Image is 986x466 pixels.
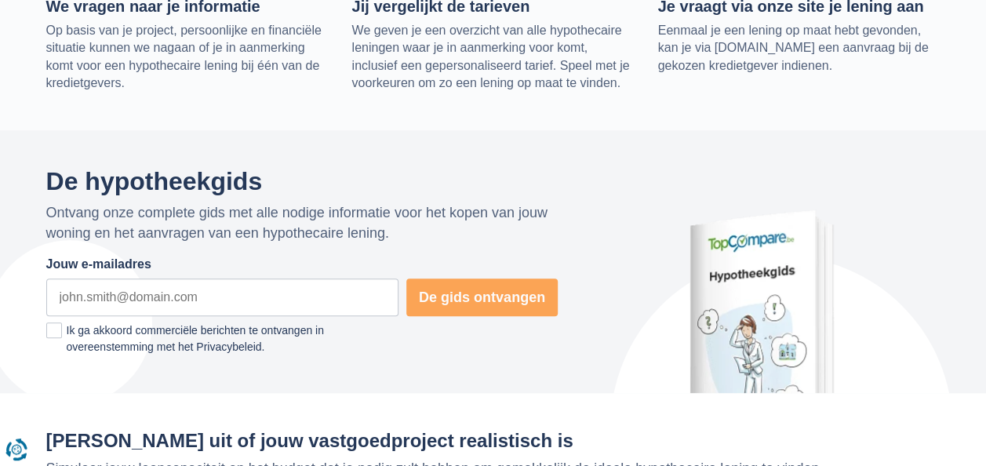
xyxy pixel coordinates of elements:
[46,322,398,355] label: Ik ga akkoord commerciële berichten te ontvangen in overeenstemming met het Privacybeleid.
[46,22,329,93] p: Op basis van je project, persoonlijke en financiële situatie kunnen we nagaan of je in aanmerking...
[46,203,558,243] p: Ontvang onze complete gids met alle nodige informatie voor het kopen van jouw woning en het aanvr...
[46,431,941,451] h2: [PERSON_NAME] uit of jouw vastgoedproject realistisch is
[675,200,847,393] img: De hypotheekgids
[406,279,558,316] button: De gids ontvangen
[46,168,558,195] h2: De hypotheekgids
[658,22,941,75] p: Eenmaal je een lening op maat hebt gevonden, kan je via [DOMAIN_NAME] een aanvraag bij de gekozen...
[352,22,635,93] p: We geven je een overzicht van alle hypothecaire leningen waar je in aanmerking voor komt, inclusi...
[46,256,151,274] label: Jouw e-mailadres
[46,279,398,316] input: john.smith@domain.com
